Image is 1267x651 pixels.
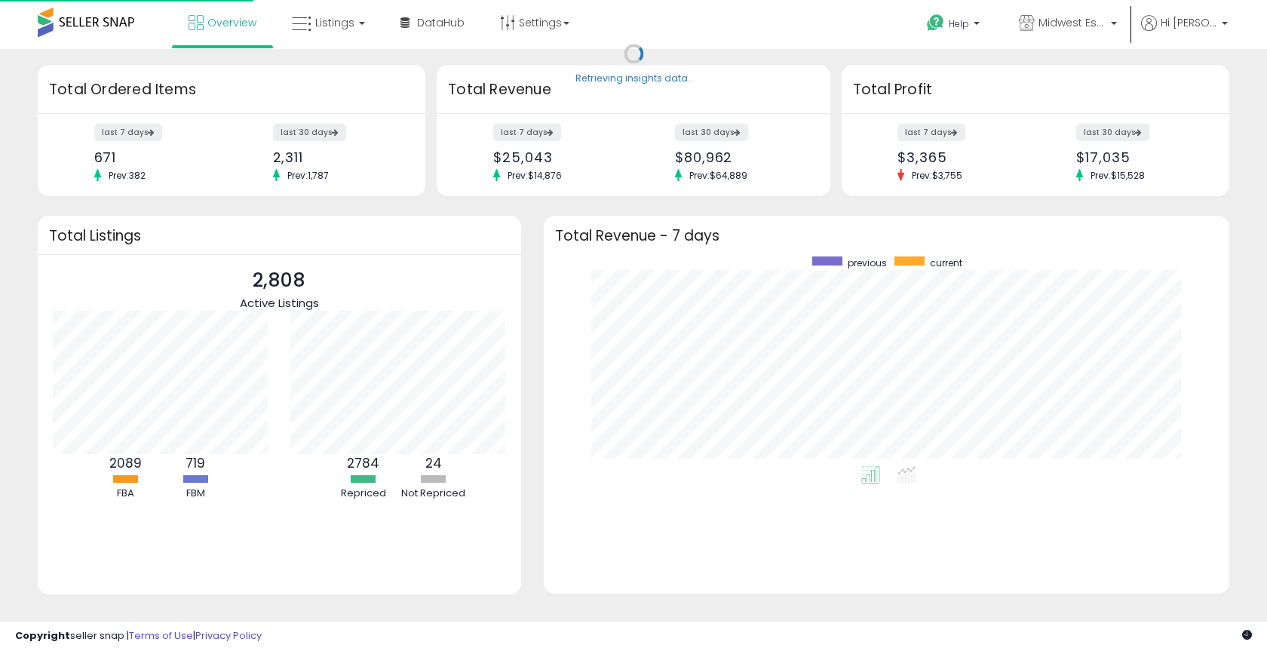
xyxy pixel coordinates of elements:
[1141,15,1228,49] a: Hi [PERSON_NAME]
[15,629,262,643] div: seller snap | |
[904,169,970,182] span: Prev: $3,755
[347,454,379,472] b: 2784
[1076,124,1149,141] label: last 30 days
[675,149,804,165] div: $80,962
[1038,15,1106,30] span: Midwest Estore
[897,149,1024,165] div: $3,365
[425,454,442,472] b: 24
[682,169,755,182] span: Prev: $64,889
[500,169,569,182] span: Prev: $14,876
[186,454,205,472] b: 719
[91,487,159,501] div: FBA
[915,2,995,49] a: Help
[1161,15,1217,30] span: Hi [PERSON_NAME]
[493,149,622,165] div: $25,043
[555,230,1218,241] h3: Total Revenue - 7 days
[109,454,142,472] b: 2089
[240,266,319,295] p: 2,808
[1083,169,1152,182] span: Prev: $15,528
[1076,149,1203,165] div: $17,035
[15,628,70,643] strong: Copyright
[129,628,193,643] a: Terms of Use
[848,256,887,269] span: previous
[49,230,510,241] h3: Total Listings
[949,17,969,30] span: Help
[853,79,1218,100] h3: Total Profit
[930,256,962,269] span: current
[575,72,692,86] div: Retrieving insights data..
[94,124,162,141] label: last 7 days
[417,15,465,30] span: DataHub
[240,295,319,311] span: Active Listings
[280,169,336,182] span: Prev: 1,787
[161,487,229,501] div: FBM
[330,487,397,501] div: Repriced
[926,14,945,32] i: Get Help
[195,628,262,643] a: Privacy Policy
[897,124,965,141] label: last 7 days
[273,149,400,165] div: 2,311
[94,149,221,165] div: 671
[675,124,748,141] label: last 30 days
[49,79,414,100] h3: Total Ordered Items
[400,487,468,501] div: Not Repriced
[493,124,561,141] label: last 7 days
[273,124,346,141] label: last 30 days
[101,169,153,182] span: Prev: 382
[448,79,819,100] h3: Total Revenue
[315,15,354,30] span: Listings
[207,15,256,30] span: Overview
